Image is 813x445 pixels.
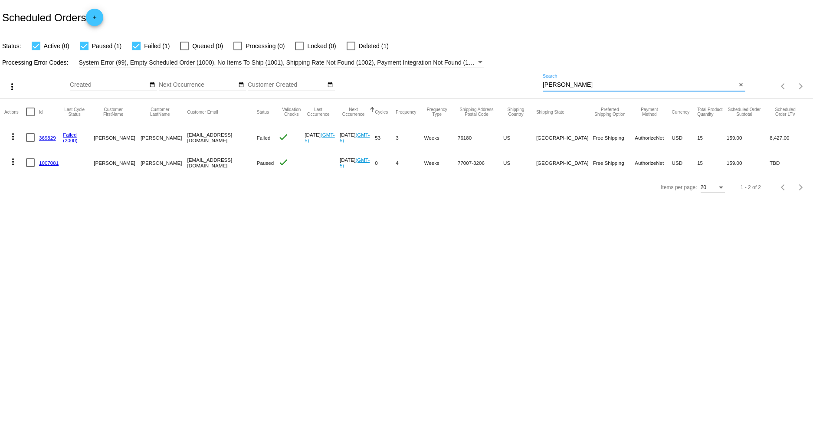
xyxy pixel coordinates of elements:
mat-cell: [DATE] [340,125,375,150]
span: Processing Error Codes: [2,59,69,66]
mat-cell: [GEOGRAPHIC_DATA] [536,125,593,150]
mat-cell: 159.00 [727,125,770,150]
a: Failed [63,132,77,137]
button: Change sorting for LifetimeValue [770,107,801,117]
input: Customer Created [248,82,326,88]
a: 1007081 [39,160,59,166]
button: Change sorting for CurrencyIso [672,109,690,115]
button: Change sorting for PaymentMethod.Type [635,107,664,117]
mat-cell: [GEOGRAPHIC_DATA] [536,150,593,175]
a: 369829 [39,135,56,141]
button: Previous page [775,179,792,196]
mat-cell: TBD [770,150,809,175]
mat-icon: more_vert [7,82,17,92]
button: Clear [736,81,745,90]
mat-icon: check [278,157,288,167]
span: Locked (0) [307,41,336,51]
span: Failed [257,135,271,141]
mat-select: Filter by Processing Error Codes [79,57,485,68]
button: Change sorting for LastOccurrenceUtc [305,107,332,117]
mat-cell: USD [672,150,698,175]
a: (GMT-5) [340,132,370,143]
mat-cell: 77007-3206 [458,150,503,175]
mat-cell: [PERSON_NAME] [94,125,141,150]
button: Previous page [775,78,792,95]
mat-icon: more_vert [8,157,18,167]
span: Deleted (1) [359,41,389,51]
mat-header-cell: Actions [4,99,26,125]
mat-cell: 0 [375,150,396,175]
mat-cell: USD [672,125,698,150]
button: Change sorting for CustomerFirstName [94,107,133,117]
span: Paused [257,160,274,166]
span: Failed (1) [144,41,170,51]
mat-cell: US [503,150,536,175]
input: Search [543,82,736,88]
mat-cell: Free Shipping [593,125,635,150]
mat-cell: Free Shipping [593,150,635,175]
mat-cell: AuthorizeNet [635,150,672,175]
input: Next Occurrence [159,82,237,88]
mat-cell: 4 [396,150,424,175]
button: Change sorting for ShippingPostcode [458,107,495,117]
mat-select: Items per page: [701,185,725,191]
button: Change sorting for Id [39,109,43,115]
button: Change sorting for Cycles [375,109,388,115]
mat-icon: date_range [238,82,244,88]
span: Active (0) [44,41,69,51]
button: Change sorting for Subtotal [727,107,762,117]
a: (GMT-5) [305,132,334,143]
mat-cell: AuthorizeNet [635,125,672,150]
div: 1 - 2 of 2 [741,184,761,190]
mat-cell: 159.00 [727,150,770,175]
span: Processing (0) [246,41,285,51]
button: Change sorting for CustomerEmail [187,109,218,115]
mat-icon: date_range [327,82,333,88]
input: Created [70,82,148,88]
div: Items per page: [661,184,697,190]
mat-cell: US [503,125,536,150]
button: Change sorting for ShippingState [536,109,564,115]
mat-cell: [DATE] [305,125,340,150]
mat-header-cell: Validation Checks [278,99,305,125]
mat-cell: [DATE] [340,150,375,175]
mat-cell: Weeks [424,125,458,150]
mat-icon: add [89,14,100,25]
mat-cell: [PERSON_NAME] [141,125,187,150]
mat-cell: 76180 [458,125,503,150]
span: Paused (1) [92,41,121,51]
mat-header-cell: Total Product Quantity [697,99,727,125]
mat-cell: Weeks [424,150,458,175]
mat-cell: 15 [697,150,727,175]
mat-cell: 15 [697,125,727,150]
mat-cell: [EMAIL_ADDRESS][DOMAIN_NAME] [187,125,257,150]
button: Change sorting for LastProcessingCycleId [63,107,86,117]
mat-icon: more_vert [8,131,18,142]
button: Change sorting for Frequency [396,109,416,115]
button: Change sorting for CustomerLastName [141,107,180,117]
button: Change sorting for PreferredShippingOption [593,107,627,117]
mat-icon: date_range [149,82,155,88]
h2: Scheduled Orders [2,9,103,26]
button: Change sorting for ShippingCountry [503,107,528,117]
mat-cell: [PERSON_NAME] [141,150,187,175]
mat-icon: check [278,132,288,142]
mat-cell: [PERSON_NAME] [94,150,141,175]
mat-cell: 53 [375,125,396,150]
button: Change sorting for FrequencyType [424,107,450,117]
button: Next page [792,179,810,196]
button: Change sorting for NextOccurrenceUtc [340,107,367,117]
mat-icon: close [738,82,744,88]
mat-cell: 3 [396,125,424,150]
button: Change sorting for Status [257,109,269,115]
a: (2000) [63,137,78,143]
button: Next page [792,78,810,95]
mat-cell: [EMAIL_ADDRESS][DOMAIN_NAME] [187,150,257,175]
span: Status: [2,43,21,49]
a: (GMT-5) [340,157,370,168]
span: Queued (0) [192,41,223,51]
span: 20 [701,184,706,190]
mat-cell: 8,427.00 [770,125,809,150]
